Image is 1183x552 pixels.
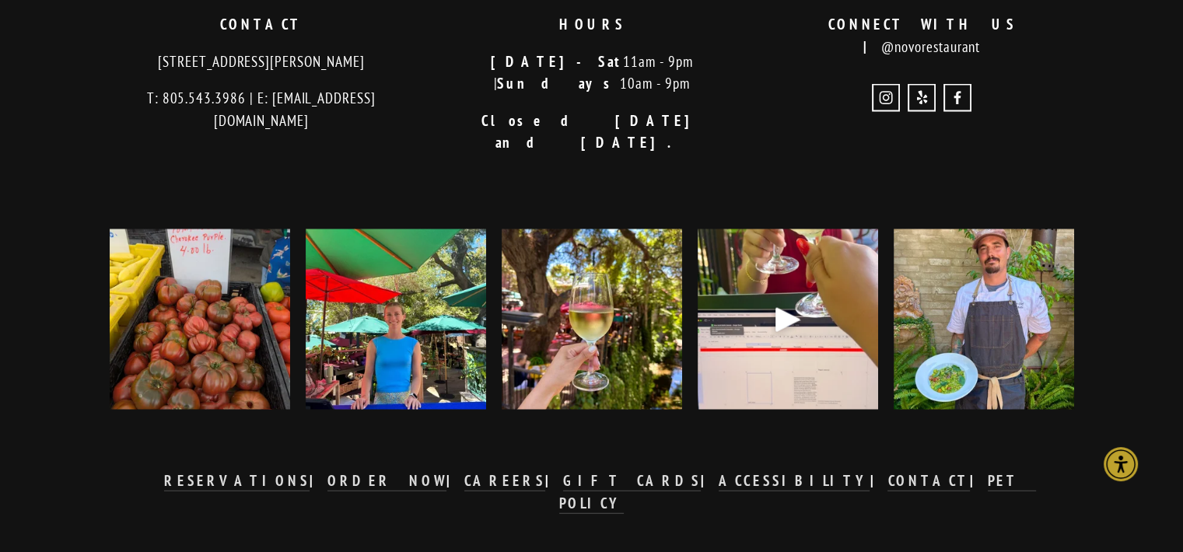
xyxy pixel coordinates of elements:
[769,301,807,338] div: Play
[719,471,870,491] a: ACCESSIBILITY
[545,471,563,490] strong: |
[464,471,545,491] a: CAREERS
[110,200,290,439] img: Cherokee Purple tomatoes, known for their deep, dusky-rose color and rich, complex, and sweet fla...
[563,471,702,490] strong: GIFT CARDS
[943,84,971,112] a: Novo Restaurant and Lounge
[110,51,414,73] p: [STREET_ADDRESS][PERSON_NAME]
[701,471,719,490] strong: |
[828,15,1033,56] strong: CONNECT WITH US |
[559,15,625,33] strong: HOURS
[164,471,309,490] strong: RESERVATIONS
[490,52,623,71] strong: [DATE]-Sat
[464,471,545,490] strong: CAREERS
[306,207,486,432] img: Host Sam is staying cool under the umbrellas on this warm SLO day! ☀️
[1104,447,1138,481] div: Accessibility Menu
[563,471,702,491] a: GIFT CARDS
[559,471,1036,512] strong: PET POLICY
[894,207,1074,432] img: Chef Michael was presented with a challenge when creating a vegan dish for our summer dinner menu...
[164,471,309,491] a: RESERVATIONS
[559,471,1036,513] a: PET POLICY
[446,471,464,490] strong: |
[497,74,620,93] strong: Sundays
[310,471,327,490] strong: |
[220,15,303,33] strong: CONTACT
[870,471,887,490] strong: |
[327,471,447,491] a: ORDER NOW
[110,87,414,131] p: T: 805.543.3986 | E: [EMAIL_ADDRESS][DOMAIN_NAME]
[502,207,682,432] img: Our featured white wine, Lubanzi Chenin Blanc, is as vibrant as its story: born from adventure an...
[327,471,447,490] strong: ORDER NOW
[719,471,870,490] strong: ACCESSIBILITY
[970,471,988,490] strong: |
[887,471,970,491] a: CONTACT
[481,111,718,152] strong: Closed [DATE] and [DATE].
[887,471,970,490] strong: CONTACT
[908,84,936,112] a: Yelp
[439,51,744,95] p: 11am - 9pm | 10am - 9pm
[770,13,1074,58] p: @novorestaurant
[872,84,900,112] a: Instagram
